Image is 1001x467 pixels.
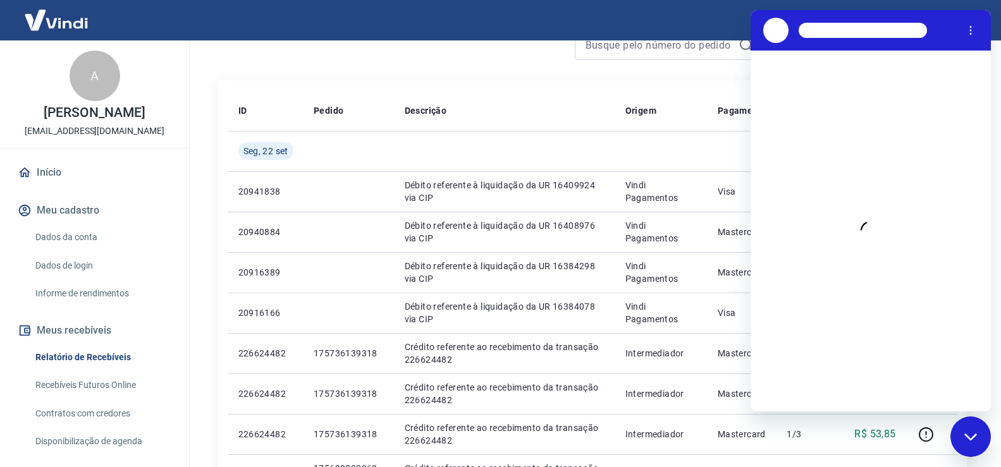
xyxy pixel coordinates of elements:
button: Sair [940,9,986,32]
p: Pagamento [718,104,767,117]
p: 1/3 [787,428,824,440]
p: 20916166 [238,306,293,319]
p: Origem [625,104,656,117]
p: 20940884 [238,226,293,238]
p: Débito referente à liquidação da UR 16384078 via CIP [405,300,605,325]
a: Informe de rendimentos [30,281,174,306]
p: Vindi Pagamentos [625,260,697,285]
p: 20941838 [238,185,293,198]
p: 20916389 [238,266,293,279]
a: Dados de login [30,253,174,279]
span: Seg, 22 set [243,145,288,157]
p: Mastercard [718,226,767,238]
p: ID [238,104,247,117]
a: Início [15,159,174,186]
div: A [70,51,120,101]
p: Mastercard [718,428,767,440]
p: Débito referente à liquidação da UR 16408976 via CIP [405,219,605,245]
p: Vindi Pagamentos [625,300,697,325]
iframe: Janela de mensagens [751,10,991,411]
p: Visa [718,185,767,198]
p: R$ 53,85 [854,427,895,442]
p: Intermediador [625,387,697,400]
button: Meus recebíveis [15,317,174,344]
p: 226624482 [238,387,293,400]
a: Disponibilização de agenda [30,428,174,454]
p: Descrição [405,104,447,117]
p: 175736139318 [314,387,384,400]
a: Recebíveis Futuros Online [30,372,174,398]
p: 226624482 [238,428,293,440]
p: Mastercard [718,387,767,400]
p: Intermediador [625,347,697,360]
a: Contratos com credores [30,401,174,427]
button: Meu cadastro [15,197,174,224]
p: Pedido [314,104,343,117]
p: Vindi Pagamentos [625,219,697,245]
p: Mastercard [718,347,767,360]
a: Relatório de Recebíveis [30,344,174,370]
p: Intermediador [625,428,697,440]
p: Crédito referente ao recebimento da transação 226624482 [405,341,605,366]
p: [PERSON_NAME] [44,106,145,119]
p: 175736139318 [314,347,384,360]
p: Visa [718,306,767,319]
iframe: Botão para abrir a janela de mensagens [950,416,991,457]
p: [EMAIL_ADDRESS][DOMAIN_NAME] [25,124,164,138]
p: 226624482 [238,347,293,360]
p: 175736139318 [314,428,384,440]
p: Crédito referente ao recebimento da transação 226624482 [405,381,605,406]
input: Busque pelo número do pedido [586,35,734,54]
a: Dados da conta [30,224,174,250]
p: Vindi Pagamentos [625,179,697,204]
p: Mastercard [718,266,767,279]
p: Débito referente à liquidação da UR 16384298 via CIP [405,260,605,285]
img: Vindi [15,1,97,39]
p: Débito referente à liquidação da UR 16409924 via CIP [405,179,605,204]
p: Crédito referente ao recebimento da transação 226624482 [405,422,605,447]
